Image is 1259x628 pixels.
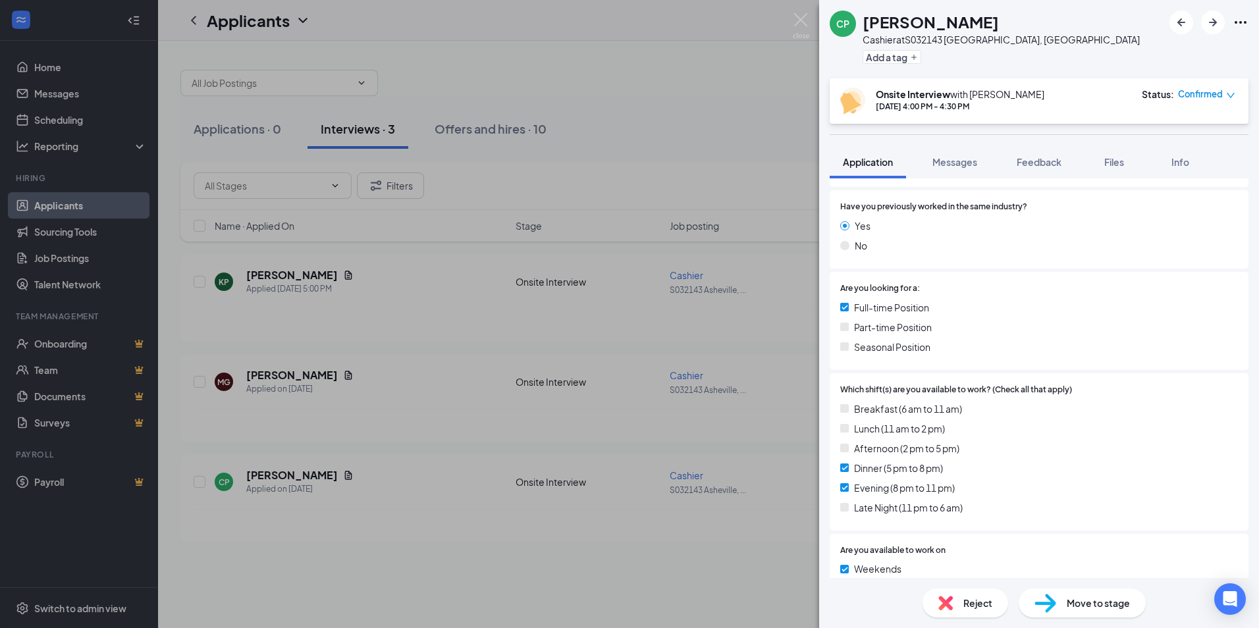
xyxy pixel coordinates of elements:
[876,88,950,100] b: Onsite Interview
[1226,91,1235,100] span: down
[1104,156,1124,168] span: Files
[854,441,959,456] span: Afternoon (2 pm to 5 pm)
[854,320,932,334] span: Part-time Position
[1173,14,1189,30] svg: ArrowLeftNew
[854,500,963,515] span: Late Night (11 pm to 6 am)
[1171,156,1189,168] span: Info
[1201,11,1225,34] button: ArrowRight
[843,156,893,168] span: Application
[876,88,1044,101] div: with [PERSON_NAME]
[1169,11,1193,34] button: ArrowLeftNew
[854,562,901,576] span: Weekends
[863,33,1140,46] div: Cashier at S032143 [GEOGRAPHIC_DATA], [GEOGRAPHIC_DATA]
[854,461,943,475] span: Dinner (5 pm to 8 pm)
[932,156,977,168] span: Messages
[854,481,955,495] span: Evening (8 pm to 11 pm)
[863,50,921,64] button: PlusAdd a tag
[1214,583,1246,615] div: Open Intercom Messenger
[963,596,992,610] span: Reject
[855,238,867,253] span: No
[840,384,1072,396] span: Which shift(s) are you available to work? (Check all that apply)
[854,402,962,416] span: Breakfast (6 am to 11 am)
[876,101,1044,112] div: [DATE] 4:00 PM - 4:30 PM
[854,340,930,354] span: Seasonal Position
[840,544,946,557] span: Are you available to work on
[1067,596,1130,610] span: Move to stage
[863,11,999,33] h1: [PERSON_NAME]
[836,17,849,30] div: CP
[1233,14,1248,30] svg: Ellipses
[854,300,929,315] span: Full-time Position
[854,421,945,436] span: Lunch (11 am to 2 pm)
[855,219,871,233] span: Yes
[1178,88,1223,101] span: Confirmed
[1205,14,1221,30] svg: ArrowRight
[840,201,1027,213] span: Have you previously worked in the same industry?
[1142,88,1174,101] div: Status :
[840,282,920,295] span: Are you looking for a:
[910,53,918,61] svg: Plus
[1017,156,1061,168] span: Feedback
